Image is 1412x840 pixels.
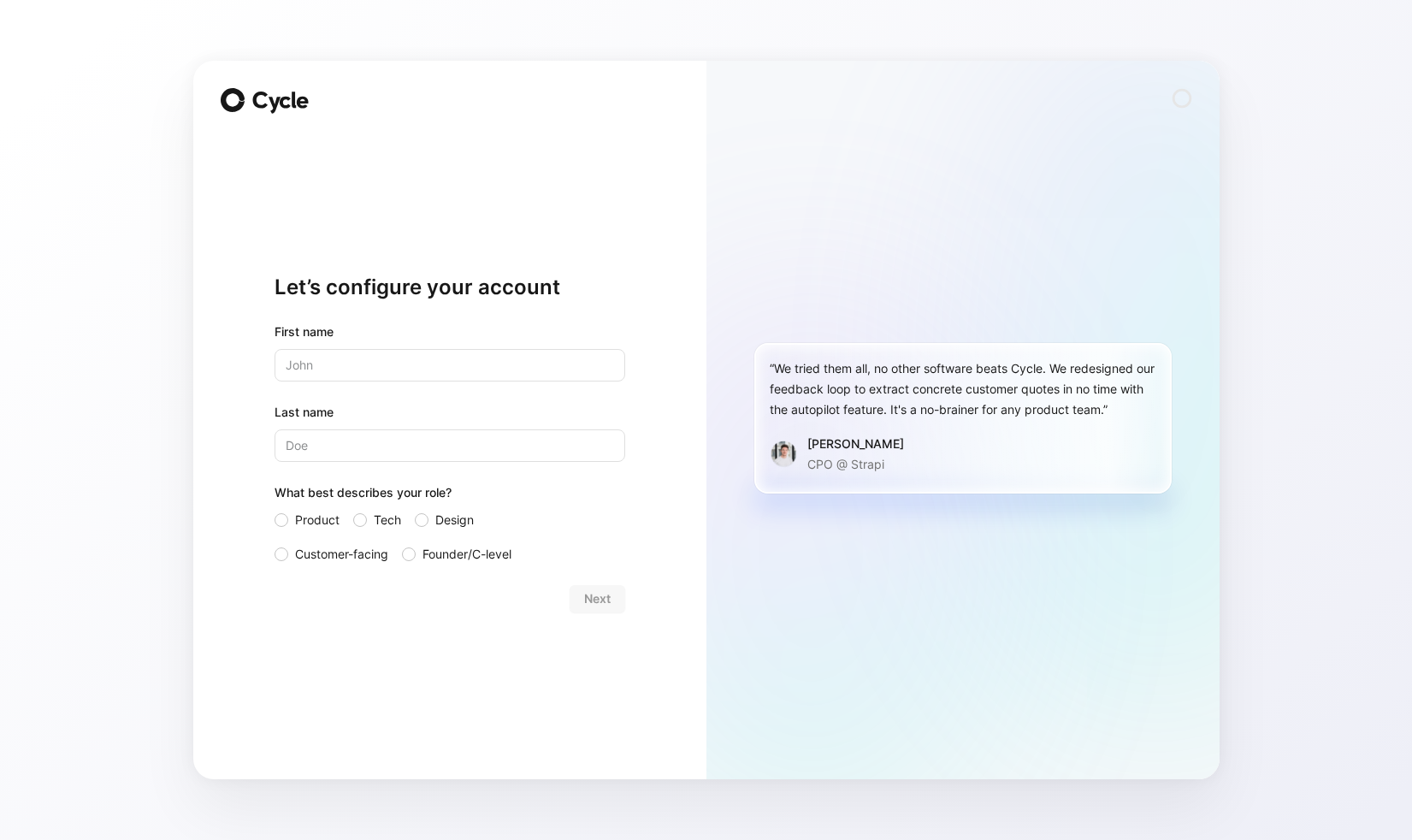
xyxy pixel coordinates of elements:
[275,402,625,423] label: Last name
[275,349,625,382] input: John
[807,454,904,475] p: CPO @ Strapi
[374,510,401,530] span: Tech
[295,510,340,530] span: Product
[295,544,388,565] span: Customer-facing
[435,510,474,530] span: Design
[275,482,625,510] div: What best describes your role?
[807,434,904,454] div: [PERSON_NAME]
[275,274,625,301] h1: Let’s configure your account
[770,358,1156,420] div: “We tried them all, no other software beats Cycle. We redesigned our feedback loop to extract con...
[422,544,511,565] span: Founder/C-level
[275,322,625,342] div: First name
[275,429,625,462] input: Doe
